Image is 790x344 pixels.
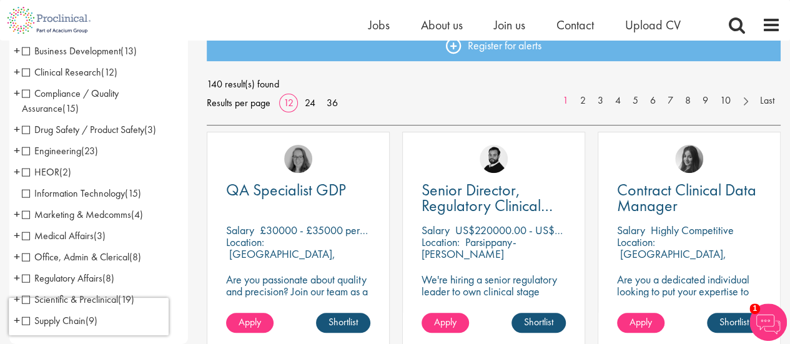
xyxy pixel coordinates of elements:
[707,313,761,333] a: Shortlist
[455,223,763,237] p: US$220000.00 - US$265000 per annum + Highly Competitive Salary
[316,313,370,333] a: Shortlist
[22,229,106,242] span: Medical Affairs
[626,94,644,108] a: 5
[226,273,370,321] p: Are you passionate about quality and precision? Join our team as a … and help ensure top-tier sta...
[422,182,566,214] a: Senior Director, Regulatory Clinical Strategy
[284,145,312,173] img: Ingrid Aymes
[422,313,469,333] a: Apply
[94,229,106,242] span: (3)
[556,17,594,33] a: Contact
[14,247,20,266] span: +
[14,290,20,308] span: +
[22,123,156,136] span: Drug Safety / Product Safety
[511,313,566,333] a: Shortlist
[118,293,134,306] span: (19)
[22,165,59,179] span: HEOR
[556,94,575,108] a: 1
[617,179,756,216] span: Contract Clinical Data Manager
[574,94,592,108] a: 2
[494,17,525,33] a: Join us
[22,123,144,136] span: Drug Safety / Product Safety
[22,250,141,263] span: Office, Admin & Clerical
[14,120,20,139] span: +
[754,94,781,108] a: Last
[131,208,143,221] span: (4)
[59,165,71,179] span: (2)
[696,94,714,108] a: 9
[591,94,610,108] a: 3
[62,102,79,115] span: (15)
[22,250,129,263] span: Office, Admin & Clerical
[749,303,787,341] img: Chatbot
[22,187,125,200] span: Information Technology
[617,273,761,321] p: Are you a dedicated individual looking to put your expertise to work fully flexibly in a remote p...
[22,272,114,285] span: Regulatory Affairs
[22,208,143,221] span: Marketing & Medcomms
[22,144,81,157] span: Engineering
[422,223,450,237] span: Salary
[239,315,261,328] span: Apply
[14,205,20,224] span: +
[625,17,681,33] a: Upload CV
[480,145,508,173] a: Nick Walker
[129,250,141,263] span: (8)
[22,187,141,200] span: Information Technology
[121,44,137,57] span: (13)
[22,293,134,306] span: Scientific & Preclinical
[651,223,734,237] p: Highly Competitive
[226,179,346,200] span: QA Specialist GDP
[679,94,697,108] a: 8
[279,96,298,109] a: 12
[609,94,627,108] a: 4
[630,315,652,328] span: Apply
[226,313,274,333] a: Apply
[260,223,390,237] p: £30000 - £35000 per annum
[644,94,662,108] a: 6
[14,84,20,102] span: +
[226,235,264,249] span: Location:
[207,75,781,94] span: 140 result(s) found
[14,226,20,245] span: +
[661,94,679,108] a: 7
[81,144,98,157] span: (23)
[207,94,270,112] span: Results per page
[617,235,655,249] span: Location:
[675,145,703,173] img: Heidi Hennigan
[22,208,131,221] span: Marketing & Medcomms
[9,298,169,335] iframe: reCAPTCHA
[714,94,737,108] a: 10
[22,144,98,157] span: Engineering
[322,96,342,109] a: 36
[207,30,781,61] a: Register for alerts
[101,66,117,79] span: (12)
[749,303,760,314] span: 1
[422,235,528,285] p: Parsippany-[PERSON_NAME][GEOGRAPHIC_DATA], [GEOGRAPHIC_DATA]
[617,313,664,333] a: Apply
[226,223,254,237] span: Salary
[22,165,71,179] span: HEOR
[14,141,20,160] span: +
[22,87,119,115] span: Compliance / Quality Assurance
[22,66,117,79] span: Clinical Research
[368,17,390,33] a: Jobs
[125,187,141,200] span: (15)
[14,162,20,181] span: +
[22,66,101,79] span: Clinical Research
[434,315,457,328] span: Apply
[421,17,463,33] span: About us
[226,247,335,273] p: [GEOGRAPHIC_DATA], [GEOGRAPHIC_DATA]
[22,44,121,57] span: Business Development
[617,223,645,237] span: Salary
[102,272,114,285] span: (8)
[422,235,460,249] span: Location:
[617,247,726,273] p: [GEOGRAPHIC_DATA], [GEOGRAPHIC_DATA]
[226,182,370,198] a: QA Specialist GDP
[14,62,20,81] span: +
[14,41,20,60] span: +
